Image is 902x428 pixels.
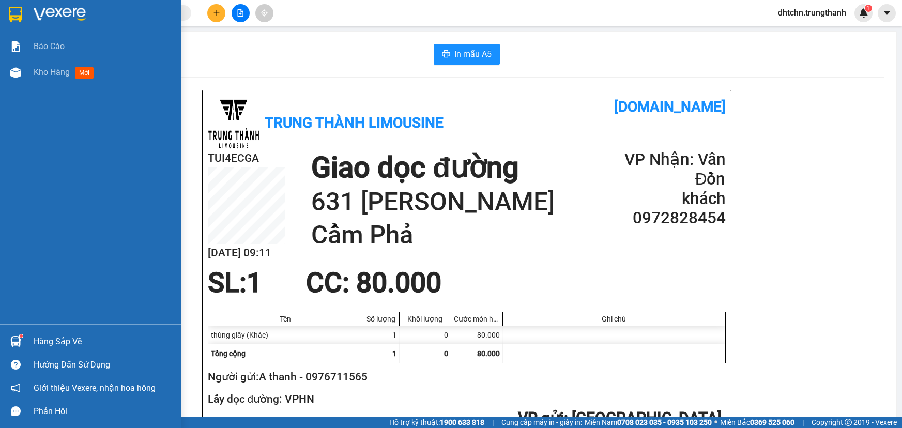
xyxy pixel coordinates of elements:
span: mới [75,67,94,79]
button: file-add [232,4,250,22]
div: Số lượng [366,315,396,323]
button: caret-down [878,4,896,22]
strong: 1900 633 818 [440,418,484,426]
span: 1 [392,349,396,358]
span: Hỗ trợ kỹ thuật: [389,417,484,428]
img: warehouse-icon [10,336,21,347]
h2: [DATE] 09:11 [208,244,285,262]
span: Giới thiệu Vexere, nhận hoa hồng [34,381,156,394]
h2: TUI4ECGA [208,150,285,167]
span: | [492,417,494,428]
span: ⚪️ [714,420,717,424]
span: notification [11,383,21,393]
span: Miền Nam [585,417,712,428]
span: 0 [444,349,448,358]
h2: Lấy dọc đường: VPHN [208,391,722,408]
button: aim [255,4,273,22]
div: Hướng dẫn sử dụng [34,357,173,373]
div: Phản hồi [34,404,173,419]
div: thùng giấy (Khác) [208,326,363,344]
div: 1 [363,326,400,344]
span: dhtchn.trungthanh [770,6,854,19]
span: SL: [208,267,247,299]
b: Trung Thành Limousine [265,114,444,131]
div: Khối lượng [402,315,448,323]
h2: Người gửi: A thanh - 0976711565 [208,369,722,386]
img: logo.jpg [208,98,259,150]
span: 1 [247,267,262,299]
h2: khách [601,189,725,209]
span: plus [213,9,220,17]
strong: 0708 023 035 - 0935 103 250 [617,418,712,426]
span: Tổng cộng [211,349,246,358]
span: Kho hàng [34,67,70,77]
span: Báo cáo [34,40,65,53]
span: file-add [237,9,244,17]
div: Hàng sắp về [34,334,173,349]
span: VP gửi [518,409,564,427]
button: printerIn mẫu A5 [434,44,500,65]
span: Miền Bắc [720,417,794,428]
h1: 631 [PERSON_NAME] Cẩm Phả [311,186,601,251]
img: solution-icon [10,41,21,52]
div: CC : 80.000 [300,267,448,298]
img: icon-new-feature [859,8,868,18]
div: Ghi chú [506,315,723,323]
div: Cước món hàng [454,315,500,323]
button: plus [207,4,225,22]
span: Cung cấp máy in - giấy in: [501,417,582,428]
h1: Giao dọc đường [311,150,601,186]
span: message [11,406,21,416]
span: printer [442,50,450,59]
span: copyright [845,419,852,426]
span: | [802,417,804,428]
sup: 1 [20,334,23,338]
div: Tên [211,315,360,323]
span: caret-down [882,8,892,18]
span: In mẫu A5 [454,48,492,60]
span: 80.000 [477,349,500,358]
div: 80.000 [451,326,503,344]
h2: VP Nhận: Vân Đồn [601,150,725,189]
div: 0 [400,326,451,344]
strong: 0369 525 060 [750,418,794,426]
img: logo-vxr [9,7,22,22]
b: [DOMAIN_NAME] [614,98,726,115]
span: question-circle [11,360,21,370]
span: aim [261,9,268,17]
h2: 0972828454 [601,208,725,228]
span: 1 [866,5,870,12]
sup: 1 [865,5,872,12]
img: warehouse-icon [10,67,21,78]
